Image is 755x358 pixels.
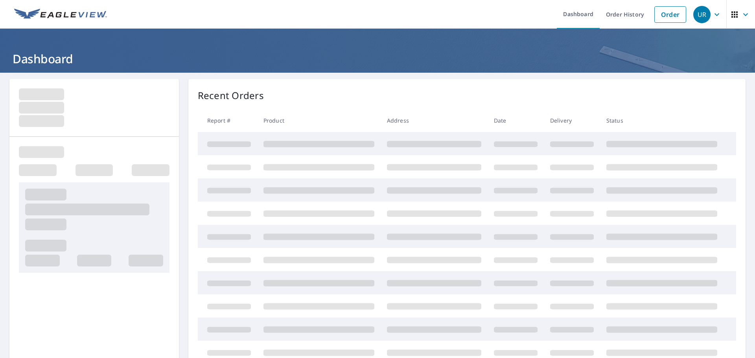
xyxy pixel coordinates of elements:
[198,88,264,103] p: Recent Orders
[544,109,600,132] th: Delivery
[654,6,686,23] a: Order
[14,9,107,20] img: EV Logo
[198,109,257,132] th: Report #
[600,109,724,132] th: Status
[488,109,544,132] th: Date
[9,51,746,67] h1: Dashboard
[381,109,488,132] th: Address
[257,109,381,132] th: Product
[693,6,711,23] div: UR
